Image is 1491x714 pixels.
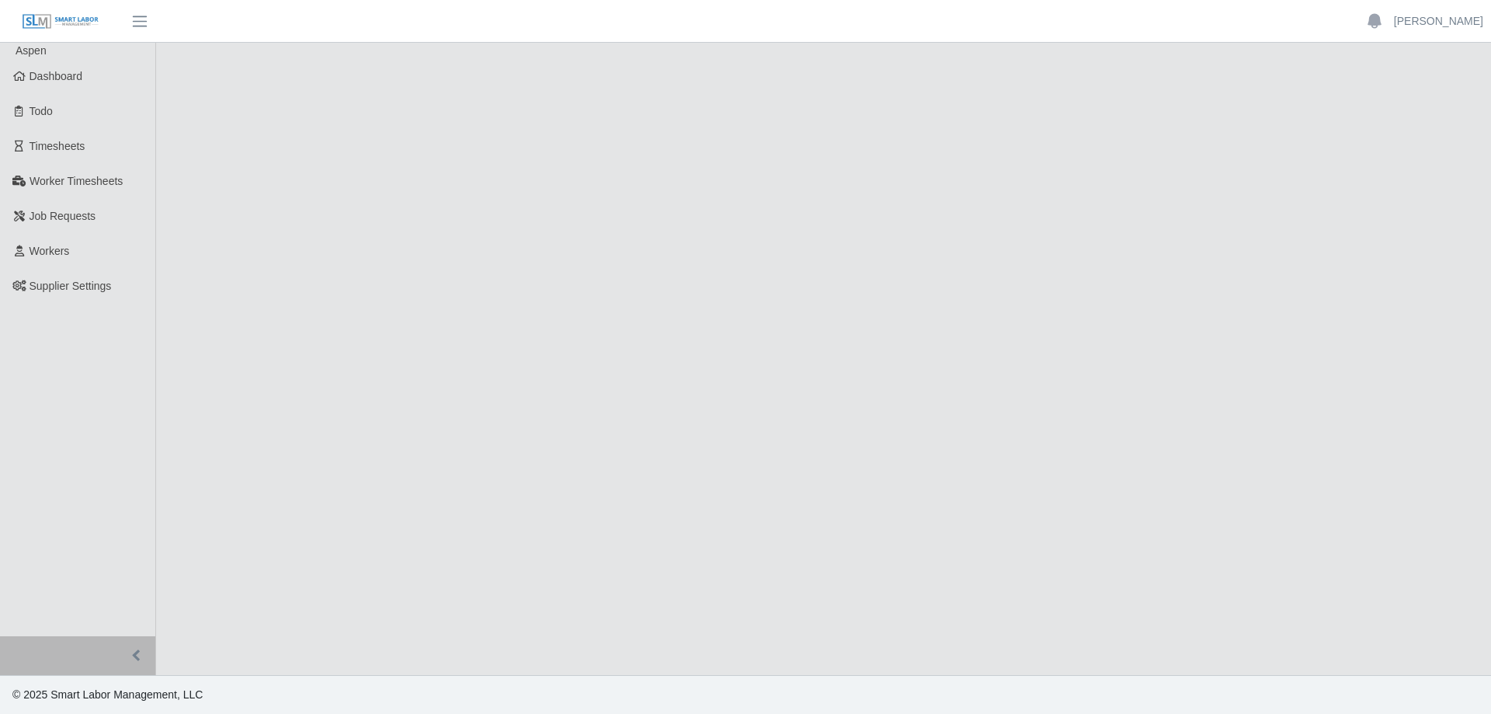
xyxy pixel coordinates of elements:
span: Dashboard [30,70,83,82]
a: [PERSON_NAME] [1394,13,1483,30]
img: SLM Logo [22,13,99,30]
span: Todo [30,105,53,117]
span: Aspen [16,44,47,57]
span: Worker Timesheets [30,175,123,187]
span: Workers [30,245,70,257]
span: © 2025 Smart Labor Management, LLC [12,688,203,701]
span: Job Requests [30,210,96,222]
span: Timesheets [30,140,85,152]
span: Supplier Settings [30,280,112,292]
